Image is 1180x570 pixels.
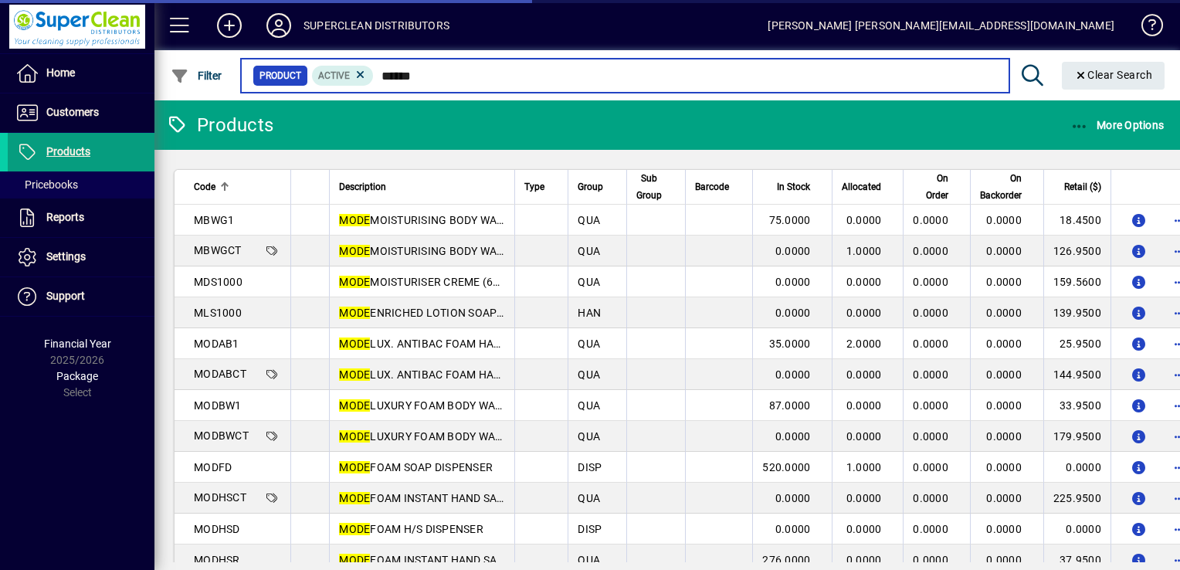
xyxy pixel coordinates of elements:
span: MBWG1 [194,214,234,226]
em: MODE [339,245,370,257]
span: Sub Group [636,170,662,204]
a: Support [8,277,154,316]
span: 2.0000 [846,338,882,350]
span: 0.0000 [846,276,882,288]
td: 0.0000 [1043,452,1110,483]
span: MODAB1 [194,338,239,350]
span: 0.0000 [846,368,882,381]
td: 0.0000 [1043,514,1110,545]
span: 0.0000 [913,276,948,288]
span: Description [339,178,386,195]
span: 0.0000 [913,368,948,381]
span: QUA [578,430,600,443]
span: Financial Year [44,338,111,350]
span: MODBW1 [194,399,242,412]
td: 225.9500 [1043,483,1110,514]
span: MODABCT [194,368,246,380]
td: 144.9500 [1043,359,1110,390]
span: 0.0000 [986,523,1022,535]
span: QUA [578,338,600,350]
span: In Stock [777,178,810,195]
td: 159.5600 [1043,266,1110,297]
span: 0.0000 [775,492,811,504]
span: 0.0000 [846,492,882,504]
span: 1.0000 [846,461,882,473]
span: 0.0000 [986,368,1022,381]
span: 35.0000 [769,338,811,350]
div: Allocated [842,178,895,195]
em: MODE [339,461,370,473]
td: 126.9500 [1043,236,1110,266]
span: Support [46,290,85,302]
em: MODE [339,430,370,443]
span: Customers [46,106,99,118]
span: 0.0000 [775,276,811,288]
td: 139.9500 [1043,297,1110,328]
span: MLS1000 [194,307,242,319]
span: Products [46,145,90,158]
span: 0.0000 [986,245,1022,257]
span: 0.0000 [846,214,882,226]
span: LUX. ANTIBAC FOAM HAND SOAP (6x1L) [339,368,575,381]
button: Filter [167,62,226,90]
span: 0.0000 [913,338,948,350]
span: 0.0000 [913,523,948,535]
span: 0.0000 [986,214,1022,226]
em: MODE [339,523,370,535]
em: MODE [339,368,370,381]
span: 0.0000 [775,245,811,257]
span: 0.0000 [775,523,811,535]
span: Allocated [842,178,881,195]
em: MODE [339,492,370,504]
span: 0.0000 [986,338,1022,350]
span: 0.0000 [913,214,948,226]
span: MDS1000 [194,276,242,288]
span: LUXURY FOAM BODY WASH [339,399,509,412]
span: 0.0000 [913,461,948,473]
span: 0.0000 [775,368,811,381]
button: Profile [254,12,303,39]
em: MODE [339,276,370,288]
span: QUA [578,245,600,257]
span: MODHSR [194,554,240,566]
span: 0.0000 [775,430,811,443]
a: Knowledge Base [1130,3,1161,53]
span: 0.0000 [913,307,948,319]
span: MODHSD [194,523,240,535]
a: Settings [8,238,154,277]
span: 0.0000 [846,430,882,443]
span: 0.0000 [846,523,882,535]
span: FOAM SOAP DISPENSER [339,461,493,473]
span: MOISTURISING BODY WASH GEL REFILLS 1L [339,214,594,226]
span: FOAM H/S DISPENSER [339,523,483,535]
span: Type [524,178,544,195]
span: 87.0000 [769,399,811,412]
span: QUA [578,214,600,226]
a: Home [8,54,154,93]
span: 0.0000 [986,307,1022,319]
span: 0.0000 [986,430,1022,443]
span: FOAM INSTANT HAND SANITISER (6x1L) [339,492,573,504]
span: 0.0000 [913,430,948,443]
span: QUA [578,492,600,504]
span: HAN [578,307,601,319]
span: MODHSCT [194,491,246,504]
span: MOISTURISER CREME (6x1L) [339,276,515,288]
div: Description [339,178,505,195]
span: On Order [913,170,948,204]
span: 0.0000 [986,492,1022,504]
span: Code [194,178,215,195]
span: 75.0000 [769,214,811,226]
span: On Backorder [980,170,1022,204]
span: Reports [46,211,84,223]
span: MBWGCT [194,244,242,256]
div: [PERSON_NAME] [PERSON_NAME][EMAIL_ADDRESS][DOMAIN_NAME] [768,13,1114,38]
span: 520.0000 [762,461,810,473]
span: MODFD [194,461,232,473]
em: MODE [339,214,370,226]
span: QUA [578,554,600,566]
div: SUPERCLEAN DISTRIBUTORS [303,13,449,38]
em: MODE [339,399,370,412]
span: LUX. ANTIBAC FOAM HAND SOAP [339,338,540,350]
span: 0.0000 [913,492,948,504]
